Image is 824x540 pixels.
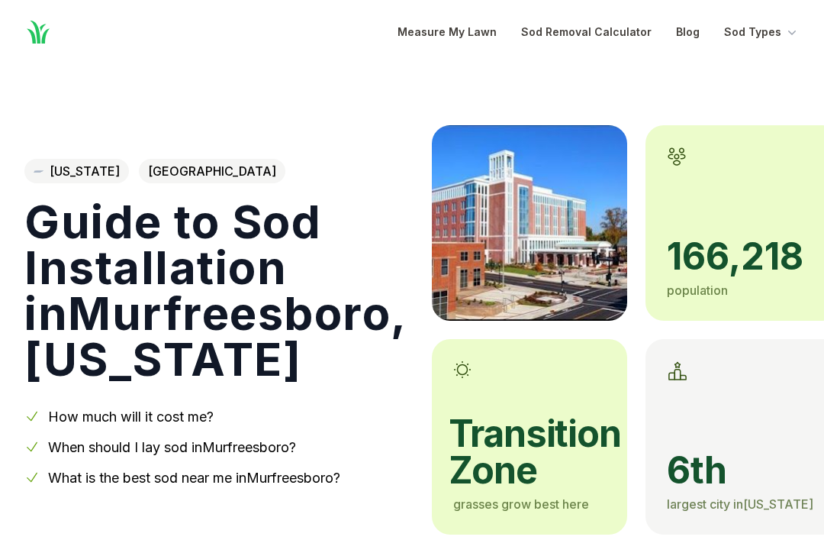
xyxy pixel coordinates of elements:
[724,23,800,41] button: Sod Types
[24,159,129,183] a: [US_STATE]
[24,199,407,382] h1: Guide to Sod Installation in Murfreesboro , [US_STATE]
[139,159,285,183] span: [GEOGRAPHIC_DATA]
[676,23,700,41] a: Blog
[48,409,214,425] a: How much will it cost me?
[453,496,589,512] span: grasses grow best here
[667,238,819,275] span: 166,218
[521,23,652,41] a: Sod Removal Calculator
[667,283,728,298] span: population
[667,496,813,512] span: largest city in [US_STATE]
[34,170,43,173] img: Tennessee state outline
[48,470,340,486] a: What is the best sod near me inMurfreesboro?
[449,416,606,489] span: transition zone
[398,23,497,41] a: Measure My Lawn
[432,125,627,321] img: A picture of Murfreesboro
[667,452,819,489] span: 6th
[48,439,296,455] a: When should I lay sod inMurfreesboro?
